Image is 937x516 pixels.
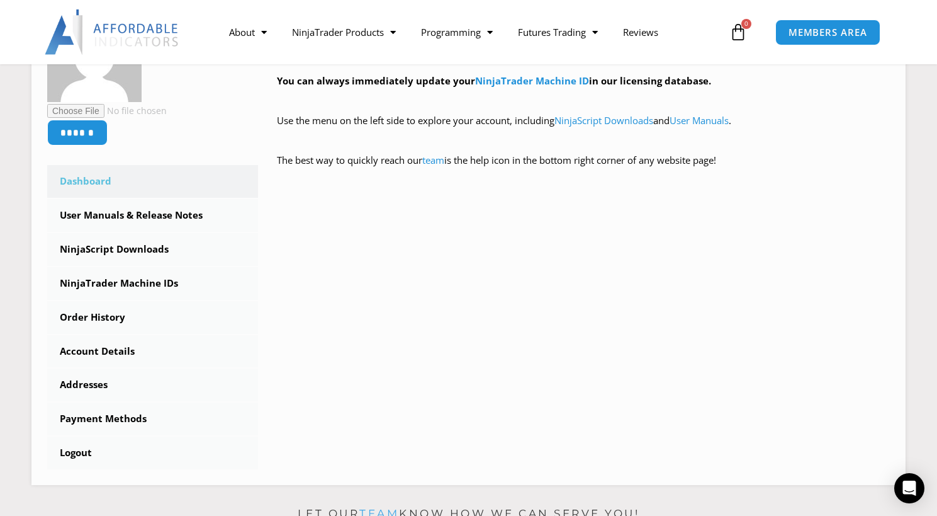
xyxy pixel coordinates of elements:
a: NinjaTrader Machine IDs [47,267,258,300]
a: 0 [710,14,766,50]
a: Addresses [47,369,258,401]
a: NinjaScript Downloads [47,233,258,266]
div: Open Intercom Messenger [894,473,924,503]
span: MEMBERS AREA [788,28,867,37]
a: Programming [408,18,505,47]
div: Hey ! Welcome to the Members Area. Thank you for being a valuable customer! [277,13,890,187]
a: User Manuals [670,114,729,127]
p: Use the menu on the left side to explore your account, including and . [277,112,890,147]
img: LogoAI | Affordable Indicators – NinjaTrader [45,9,180,55]
a: Payment Methods [47,403,258,435]
a: User Manuals & Release Notes [47,199,258,232]
strong: You can always immediately update your in our licensing database. [277,74,711,87]
a: Account Details [47,335,258,368]
a: Order History [47,301,258,334]
nav: Account pages [47,165,258,469]
a: NinjaTrader Products [279,18,408,47]
a: NinjaScript Downloads [554,114,653,127]
a: About [216,18,279,47]
nav: Menu [216,18,726,47]
p: The best way to quickly reach our is the help icon in the bottom right corner of any website page! [277,152,890,187]
a: Logout [47,437,258,469]
a: team [422,154,444,166]
span: 0 [741,19,751,29]
a: NinjaTrader Machine ID [475,74,589,87]
a: Dashboard [47,165,258,198]
a: MEMBERS AREA [775,20,880,45]
a: Reviews [610,18,671,47]
a: Futures Trading [505,18,610,47]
